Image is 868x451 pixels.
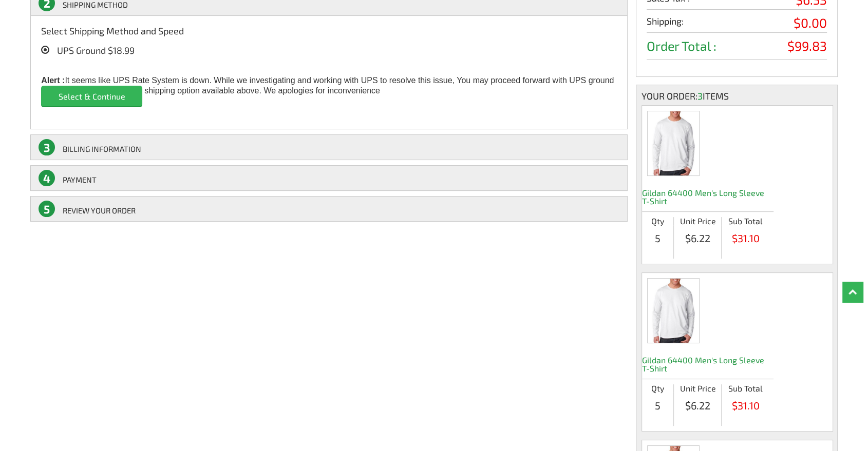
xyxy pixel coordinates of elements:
[787,40,827,52] span: $99.83
[721,384,769,393] li: Sub Total
[722,400,769,410] span: $31.10
[642,348,773,379] h2: Gildan 64400 Men's Long Sleeve T-Shirt
[722,233,769,243] span: $31.10
[39,201,55,217] span: 5
[647,16,827,33] li: Shipping:
[641,90,832,102] div: Your order: Items
[41,46,617,119] div: It seems like UPS Rate System is down. While we investigating and working with UPS to resolve thi...
[41,46,135,55] label: UPS Ground $18.99
[674,233,721,243] span: $6.22
[30,196,628,222] a: 5REVIEW YOUR ORDER
[41,86,142,106] input: Select & Continue
[30,165,628,191] a: 4Payment
[39,170,55,186] span: 4
[642,400,673,410] span: 5
[642,384,673,393] li: Qty
[673,217,721,225] li: Unit Price
[674,400,721,410] span: $6.22
[30,134,628,160] a: 3BILLING INFORMATION
[41,76,65,85] b: Alert :
[39,139,55,155] span: 3
[642,181,773,211] h2: Gildan 64400 Men's Long Sleeve T-Shirt
[721,217,769,225] li: Sub Total
[642,233,673,243] span: 5
[697,90,703,102] span: 3
[647,40,827,60] li: Order Total :
[642,217,673,225] li: Qty
[842,282,863,302] a: Top
[41,26,617,35] div: Select Shipping Method and Speed
[673,384,721,393] li: Unit Price
[794,16,827,29] span: $0.00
